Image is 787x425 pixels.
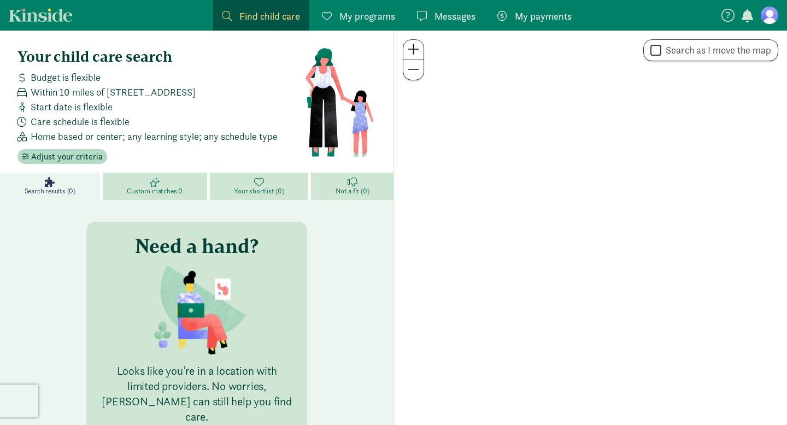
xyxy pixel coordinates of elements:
button: Adjust your criteria [17,149,107,164]
p: Looks like you’re in a location with limited providers. No worries, [PERSON_NAME] can still help ... [99,363,294,424]
span: Your shortlist (0) [234,187,284,196]
label: Search as I move the map [661,44,771,57]
span: Start date is flexible [31,99,113,114]
span: Home based or center; any learning style; any schedule type [31,129,278,144]
h4: Your child care search [17,48,304,66]
h3: Need a hand? [135,235,259,257]
a: Custom matches 0 [103,173,210,200]
span: Care schedule is flexible [31,114,130,129]
span: Adjust your criteria [31,150,103,163]
span: Search results (0) [25,187,75,196]
span: My programs [339,9,395,23]
span: Messages [434,9,475,23]
a: Kinside [9,8,73,22]
span: Not a fit (0) [336,187,369,196]
span: Budget is flexible [31,70,101,85]
span: My payments [515,9,572,23]
a: Your shortlist (0) [210,173,312,200]
span: Custom matches 0 [127,187,183,196]
span: Within 10 miles of [STREET_ADDRESS] [31,85,196,99]
a: Not a fit (0) [311,173,393,200]
span: Find child care [239,9,300,23]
